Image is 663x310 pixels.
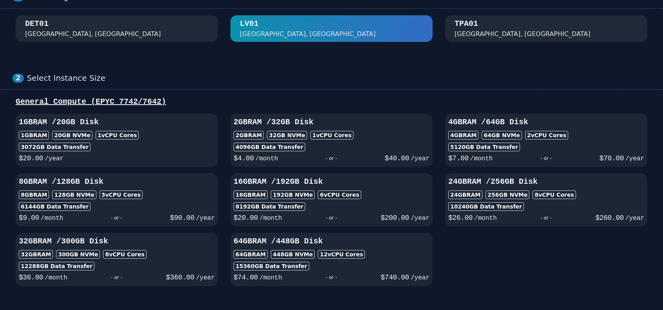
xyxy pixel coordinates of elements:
[234,131,264,140] div: 2GB RAM
[310,131,353,140] div: 1 vCPU Cores
[448,190,482,199] div: 24GB RAM
[230,15,433,42] button: LV01 [GEOGRAPHIC_DATA], [GEOGRAPHIC_DATA]
[448,143,520,151] div: 5120 GB Data Transfer
[25,29,161,39] div: [GEOGRAPHIC_DATA], [GEOGRAPHIC_DATA]
[493,153,599,164] div: - or -
[19,262,94,270] div: 12288 GB Data Transfer
[13,96,650,107] div: General Compute (EPYC 7742/7642)
[411,215,429,222] span: /year
[103,250,146,259] div: 8 vCPU Cores
[19,250,53,259] div: 32GB RAM
[19,143,91,151] div: 3072 GB Data Transfer
[448,117,644,128] h3: 4GB RAM / 64 GB Disk
[271,190,315,199] div: 192 GB NVMe
[45,155,63,162] span: /year
[234,154,254,162] span: $ 4.00
[596,214,624,222] span: $ 260.00
[381,214,409,222] span: $ 200.00
[234,214,258,222] span: $ 20.00
[278,153,384,164] div: - or -
[625,155,644,162] span: /year
[41,215,63,222] span: /month
[497,212,596,223] div: - or -
[470,155,493,162] span: /month
[271,250,315,259] div: 448 GB NVMe
[234,250,268,259] div: 64GB RAM
[234,190,268,199] div: 16GB RAM
[16,173,218,227] button: 8GBRAM /128GB Disk8GBRAM128GB NVMe3vCPU Cores6144GB Data Transfer$9.00/month- or -$90.00/year
[19,176,215,187] h3: 8GB RAM / 128 GB Disk
[16,233,218,286] button: 32GBRAM /300GB Disk32GBRAM300GB NVMe8vCPU Cores12288GB Data Transfer$36.00/month- or -$360.00/year
[482,131,522,140] div: 64 GB NVMe
[267,131,307,140] div: 32 GB NVMe
[625,215,644,222] span: /year
[525,131,568,140] div: 2 vCPU Cores
[259,274,282,281] span: /month
[448,131,478,140] div: 4GB RAM
[170,214,194,222] span: $ 90.00
[448,202,524,211] div: 10240 GB Data Transfer
[16,15,218,42] button: DET01 [GEOGRAPHIC_DATA], [GEOGRAPHIC_DATA]
[166,274,194,281] span: $ 360.00
[100,190,143,199] div: 3 vCPU Cores
[230,114,433,167] button: 2GBRAM /32GB Disk2GBRAM32GB NVMe1vCPU Cores4096GB Data Transfer$4.00/month- or -$40.00/year
[240,18,259,29] div: LV01
[45,274,67,281] span: /month
[411,274,429,281] span: /year
[600,154,624,162] span: $ 70.00
[282,272,381,283] div: - or -
[13,74,24,83] div: 2
[485,190,529,199] div: 256 GB NVMe
[234,176,429,187] h3: 16GB RAM / 192 GB Disk
[19,117,215,128] h3: 1GB RAM / 20 GB Disk
[234,143,305,151] div: 4096 GB Data Transfer
[196,274,215,281] span: /year
[25,18,49,29] div: DET01
[230,233,433,286] button: 64GBRAM /448GB Disk64GBRAM448GB NVMe12vCPU Cores15360GB Data Transfer$74.00/month- or -$740.00/year
[19,274,43,281] span: $ 36.00
[445,114,647,167] button: 4GBRAM /64GB Disk4GBRAM64GB NVMe2vCPU Cores5120GB Data Transfer$7.00/month- or -$70.00/year
[448,214,473,222] span: $ 26.00
[27,73,650,83] div: Select Instance Size
[19,202,91,211] div: 6144 GB Data Transfer
[19,154,43,162] span: $ 20.00
[230,173,433,227] button: 16GBRAM /192GB Disk16GBRAM192GB NVMe6vCPU Cores8192GB Data Transfer$20.00/month- or -$200.00/year
[259,215,282,222] span: /month
[255,155,278,162] span: /month
[96,131,139,140] div: 1 vCPU Cores
[16,114,218,167] button: 1GBRAM /20GB Disk1GBRAM20GB NVMe1vCPU Cores3072GB Data Transfer$20.00/year
[318,250,365,259] div: 12 vCPU Cores
[385,154,409,162] span: $ 40.00
[455,18,478,29] div: TPA01
[448,154,469,162] span: $ 7.00
[63,212,170,223] div: - or -
[234,274,258,281] span: $ 74.00
[234,117,429,128] h3: 2GB RAM / 32 GB Disk
[282,212,381,223] div: - or -
[240,29,376,39] div: [GEOGRAPHIC_DATA], [GEOGRAPHIC_DATA]
[411,155,429,162] span: /year
[56,250,100,259] div: 300 GB NVMe
[67,272,166,283] div: - or -
[318,190,361,199] div: 6 vCPU Cores
[19,214,39,222] span: $ 9.00
[196,215,215,222] span: /year
[445,173,647,227] button: 24GBRAM /256GB Disk24GBRAM256GB NVMe8vCPU Cores10240GB Data Transfer$26.00/month- or -$260.00/year
[19,190,49,199] div: 8GB RAM
[381,274,409,281] span: $ 740.00
[455,29,591,39] div: [GEOGRAPHIC_DATA], [GEOGRAPHIC_DATA]
[474,215,497,222] span: /month
[448,176,644,187] h3: 24GB RAM / 256 GB Disk
[52,131,92,140] div: 20 GB NVMe
[234,236,429,247] h3: 64GB RAM / 448 GB Disk
[19,236,215,247] h3: 32GB RAM / 300 GB Disk
[234,202,305,211] div: 8192 GB Data Transfer
[19,131,49,140] div: 1GB RAM
[533,190,576,199] div: 8 vCPU Cores
[52,190,96,199] div: 128 GB NVMe
[234,262,309,270] div: 15360 GB Data Transfer
[445,15,647,42] button: TPA01 [GEOGRAPHIC_DATA], [GEOGRAPHIC_DATA]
